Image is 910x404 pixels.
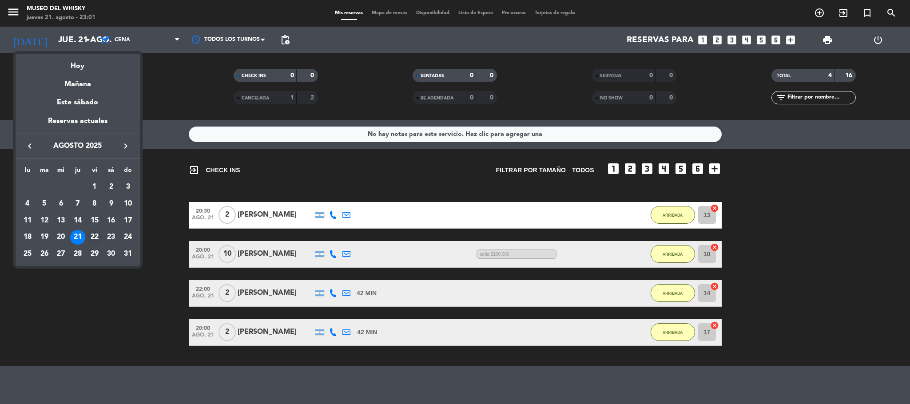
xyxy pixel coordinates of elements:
td: 3 de agosto de 2025 [119,179,136,196]
td: 9 de agosto de 2025 [103,195,120,212]
td: 16 de agosto de 2025 [103,212,120,229]
td: 12 de agosto de 2025 [36,212,53,229]
div: 4 [20,196,35,211]
div: 7 [70,196,85,211]
div: Mañana [16,72,140,90]
div: 3 [120,179,135,194]
div: Hoy [16,54,140,72]
td: 27 de agosto de 2025 [52,246,69,262]
td: 21 de agosto de 2025 [69,229,86,246]
td: AGO. [19,179,86,196]
td: 10 de agosto de 2025 [119,195,136,212]
div: Este sábado [16,90,140,115]
div: 5 [37,196,52,211]
th: lunes [19,165,36,179]
td: 2 de agosto de 2025 [103,179,120,196]
div: 22 [87,230,102,245]
div: 10 [120,196,135,211]
div: 21 [70,230,85,245]
td: 31 de agosto de 2025 [119,246,136,262]
div: 1 [87,179,102,194]
div: 9 [103,196,119,211]
div: 15 [87,213,102,228]
div: 20 [53,230,68,245]
span: agosto 2025 [38,140,118,152]
i: keyboard_arrow_right [120,141,131,151]
div: 16 [103,213,119,228]
td: 24 de agosto de 2025 [119,229,136,246]
div: 18 [20,230,35,245]
td: 26 de agosto de 2025 [36,246,53,262]
div: 24 [120,230,135,245]
td: 28 de agosto de 2025 [69,246,86,262]
td: 15 de agosto de 2025 [86,212,103,229]
th: jueves [69,165,86,179]
div: 23 [103,230,119,245]
td: 7 de agosto de 2025 [69,195,86,212]
div: 2 [103,179,119,194]
div: 13 [53,213,68,228]
div: 26 [37,246,52,261]
div: 27 [53,246,68,261]
button: keyboard_arrow_right [118,140,134,152]
td: 29 de agosto de 2025 [86,246,103,262]
td: 17 de agosto de 2025 [119,212,136,229]
td: 30 de agosto de 2025 [103,246,120,262]
button: keyboard_arrow_left [22,140,38,152]
td: 18 de agosto de 2025 [19,229,36,246]
td: 6 de agosto de 2025 [52,195,69,212]
th: domingo [119,165,136,179]
div: 11 [20,213,35,228]
td: 14 de agosto de 2025 [69,212,86,229]
i: keyboard_arrow_left [24,141,35,151]
td: 19 de agosto de 2025 [36,229,53,246]
td: 13 de agosto de 2025 [52,212,69,229]
td: 20 de agosto de 2025 [52,229,69,246]
div: 25 [20,246,35,261]
td: 23 de agosto de 2025 [103,229,120,246]
div: Reservas actuales [16,115,140,134]
div: 12 [37,213,52,228]
th: viernes [86,165,103,179]
td: 8 de agosto de 2025 [86,195,103,212]
div: 31 [120,246,135,261]
td: 11 de agosto de 2025 [19,212,36,229]
td: 25 de agosto de 2025 [19,246,36,262]
div: 6 [53,196,68,211]
div: 8 [87,196,102,211]
div: 17 [120,213,135,228]
td: 5 de agosto de 2025 [36,195,53,212]
div: 19 [37,230,52,245]
th: martes [36,165,53,179]
div: 30 [103,246,119,261]
td: 4 de agosto de 2025 [19,195,36,212]
div: 14 [70,213,85,228]
td: 22 de agosto de 2025 [86,229,103,246]
div: 28 [70,246,85,261]
th: sábado [103,165,120,179]
th: miércoles [52,165,69,179]
div: 29 [87,246,102,261]
td: 1 de agosto de 2025 [86,179,103,196]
